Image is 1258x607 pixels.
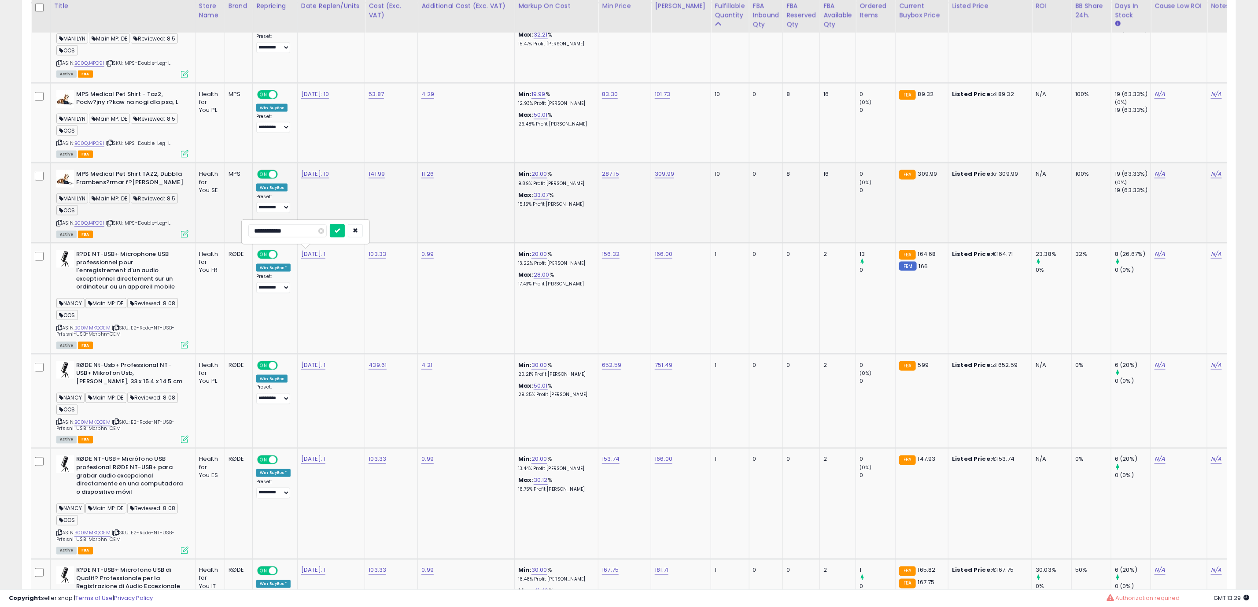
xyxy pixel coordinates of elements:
div: N/A [1036,361,1065,369]
img: 417eIQ794zL._SL40_.jpg [56,170,74,188]
div: 0 [860,186,895,194]
a: 20.00 [531,455,547,464]
p: 15.15% Profit [PERSON_NAME] [518,201,591,207]
span: 165.82 [918,566,936,574]
div: 100% [1075,90,1104,98]
div: 13 [860,250,895,258]
div: Health for You ES [199,455,218,480]
small: Days In Stock. [1115,20,1120,28]
a: 33.07 [534,191,549,200]
a: [DATE]: 1 [301,361,325,370]
span: Main MP: DE [85,393,126,403]
span: OOS [56,205,78,215]
span: 89.32 [918,90,934,98]
div: FBA inbound Qty [753,1,779,29]
a: N/A [1155,566,1165,575]
p: 26.48% Profit [PERSON_NAME] [518,121,591,127]
img: 41osbW22c0L._SL40_.jpg [56,455,74,473]
a: 20.00 [531,250,547,259]
a: 287.15 [602,170,619,178]
div: Cost (Exc. VAT) [369,1,414,20]
span: FBA [78,436,93,444]
a: N/A [1211,170,1221,178]
div: 0 [860,455,895,463]
div: ASIN: [56,361,188,443]
div: 0 [753,170,776,178]
small: FBA [899,361,915,371]
div: Preset: [256,479,291,499]
div: 0 [860,106,895,114]
div: % [518,191,591,207]
div: €164.71 [952,250,1025,258]
a: 30.00 [531,566,547,575]
div: Win BuyBox * [256,264,291,272]
a: 0.99 [421,566,434,575]
b: Max: [518,111,534,119]
p: 18.75% Profit [PERSON_NAME] [518,487,591,493]
div: 19 (63.33%) [1115,186,1151,194]
span: 147.93 [918,455,936,463]
a: B00MMKQOEM [74,324,111,332]
a: B00QJ4PO9I [74,59,104,67]
p: 29.25% Profit [PERSON_NAME] [518,392,591,398]
div: 0 [753,250,776,258]
a: N/A [1155,455,1165,464]
b: RØDE NT-USB+ Micrófono USB profesional RØDE NT-USB+ para grabar audio excepcional directamente en... [76,455,183,499]
a: 30.12 [534,476,548,485]
div: 8 (26.67%) [1115,250,1151,258]
b: Listed Price: [952,90,992,98]
div: % [518,477,591,493]
p: 13.22% Profit [PERSON_NAME] [518,260,591,266]
b: Min: [518,455,531,463]
a: 166.00 [655,250,672,259]
div: % [518,455,591,472]
div: Repricing [256,1,294,11]
small: (0%) [1115,179,1127,186]
div: 6 (20%) [1115,455,1151,463]
span: OFF [277,362,291,369]
span: Main MP: DE [85,503,126,514]
div: 0 [753,361,776,369]
span: FBA [78,231,93,238]
div: 0 [753,566,776,574]
span: ON [258,171,269,178]
small: (0%) [1115,99,1127,106]
a: N/A [1211,455,1221,464]
a: N/A [1211,250,1221,259]
div: Preset: [256,114,291,133]
a: Privacy Policy [114,594,153,602]
span: FBA [78,547,93,555]
div: N/A [1036,455,1065,463]
div: 0 [860,361,895,369]
a: [DATE]: 10 [301,90,329,99]
span: Main MP: DE [85,298,126,308]
span: | SKU: MPS-Double-Leg-L [106,140,170,147]
img: 41osbW22c0L._SL40_.jpg [56,566,74,584]
div: Win BuyBox [256,375,288,383]
small: (0%) [860,179,872,186]
span: 164.68 [918,250,936,258]
div: ASIN: [56,10,188,77]
div: 0% [1036,266,1071,274]
div: Title [54,1,192,11]
div: RØDE [229,361,246,369]
div: ASIN: [56,250,188,348]
div: Health for You FR [199,250,218,274]
b: Min: [518,361,531,369]
small: (0%) [860,99,872,106]
a: 652.59 [602,361,621,370]
span: OOS [56,126,78,136]
a: N/A [1211,90,1221,99]
div: 32% [1075,250,1104,258]
span: MANILYN [56,33,88,44]
a: N/A [1155,361,1165,370]
a: 32.21 [534,30,548,39]
small: (0%) [860,464,872,471]
b: Max: [518,30,534,39]
div: Store Name [199,1,221,20]
b: MPS Medical Pet Shirt - Taz2, Podw?jny r?kaw na nogi dla psa, L [76,90,183,109]
div: €153.74 [952,455,1025,463]
a: 0.99 [421,455,434,464]
span: Reviewed: 8.5 [131,33,178,44]
img: 41osbW22c0L._SL40_.jpg [56,361,74,379]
